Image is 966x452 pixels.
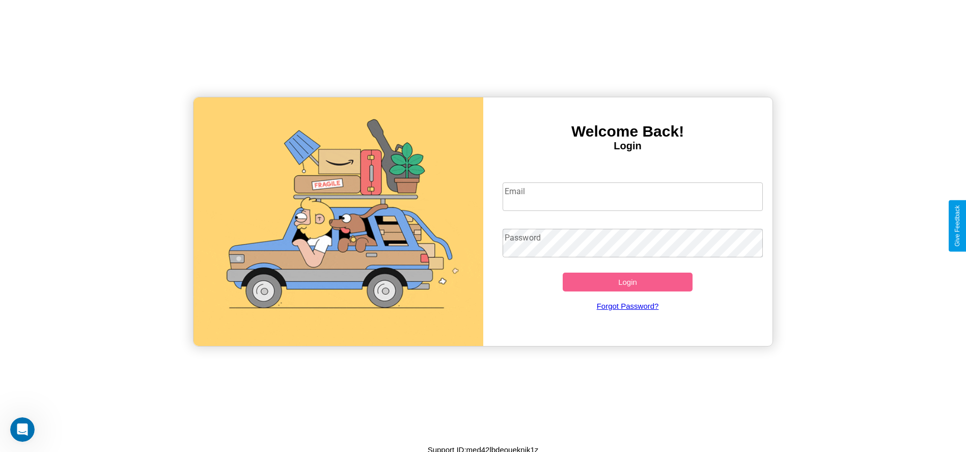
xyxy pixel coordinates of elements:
[483,123,772,140] h3: Welcome Back!
[954,205,961,247] div: Give Feedback
[483,140,772,152] h4: Login
[194,97,483,346] img: gif
[498,291,758,321] a: Forgot Password?
[10,417,35,442] iframe: Intercom live chat
[563,273,693,291] button: Login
